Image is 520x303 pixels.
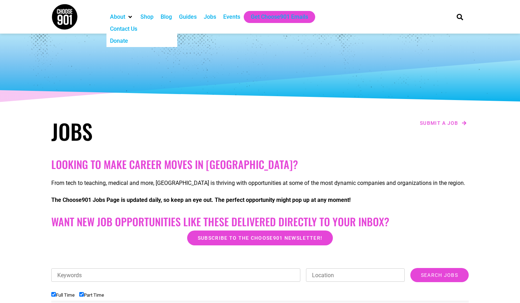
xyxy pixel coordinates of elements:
[51,118,256,144] h1: Jobs
[106,11,137,23] div: About
[51,292,56,297] input: Full Time
[179,13,197,21] a: Guides
[251,13,308,21] a: Get Choose901 Emails
[110,13,125,21] a: About
[51,292,75,298] label: Full Time
[198,235,322,240] span: Subscribe to the Choose901 newsletter!
[51,197,351,203] strong: The Choose901 Jobs Page is updated daily, so keep an eye out. The perfect opportunity might pop u...
[306,268,405,282] input: Location
[223,13,240,21] a: Events
[79,292,84,297] input: Part Time
[51,268,300,282] input: Keywords
[79,292,104,298] label: Part Time
[51,215,469,228] h2: Want New Job Opportunities like these Delivered Directly to your Inbox?
[140,13,154,21] a: Shop
[204,13,216,21] a: Jobs
[420,121,458,126] span: Submit a job
[110,37,128,45] a: Donate
[110,25,137,33] a: Contact Us
[187,231,333,245] a: Subscribe to the Choose901 newsletter!
[454,11,466,23] div: Search
[418,118,469,128] a: Submit a job
[51,158,469,171] h2: Looking to make career moves in [GEOGRAPHIC_DATA]?
[410,268,469,282] input: Search Jobs
[51,179,469,187] p: From tech to teaching, medical and more, [GEOGRAPHIC_DATA] is thriving with opportunities at some...
[106,11,445,23] nav: Main nav
[161,13,172,21] a: Blog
